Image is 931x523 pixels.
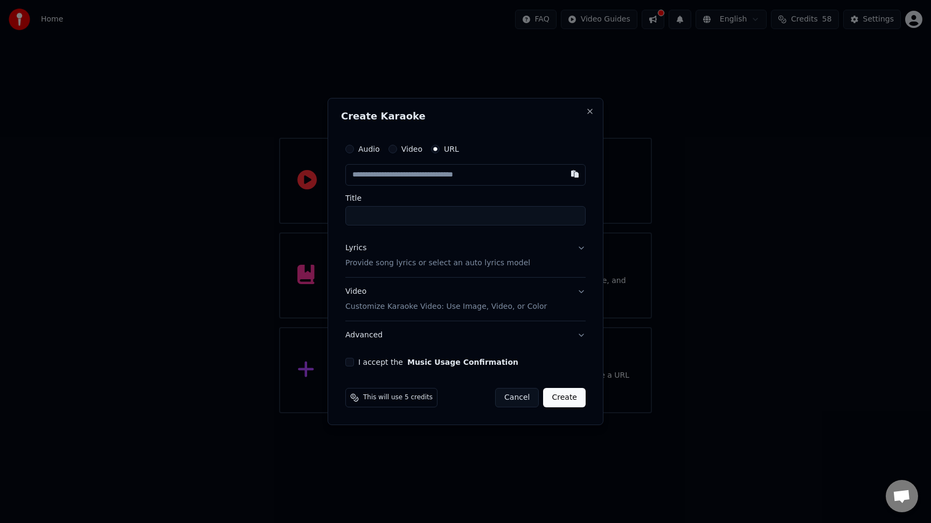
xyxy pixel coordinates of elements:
[401,145,422,153] label: Video
[345,234,586,277] button: LyricsProvide song lyrics or select an auto lyrics model
[345,243,366,253] div: Lyrics
[345,194,586,202] label: Title
[345,278,586,321] button: VideoCustomize Karaoke Video: Use Image, Video, or Color
[358,358,518,366] label: I accept the
[363,393,433,402] span: This will use 5 credits
[543,388,586,407] button: Create
[345,258,530,268] p: Provide song lyrics or select an auto lyrics model
[345,286,547,312] div: Video
[407,358,518,366] button: I accept the
[358,145,380,153] label: Audio
[345,321,586,349] button: Advanced
[341,111,590,121] h2: Create Karaoke
[444,145,459,153] label: URL
[345,301,547,312] p: Customize Karaoke Video: Use Image, Video, or Color
[495,388,539,407] button: Cancel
